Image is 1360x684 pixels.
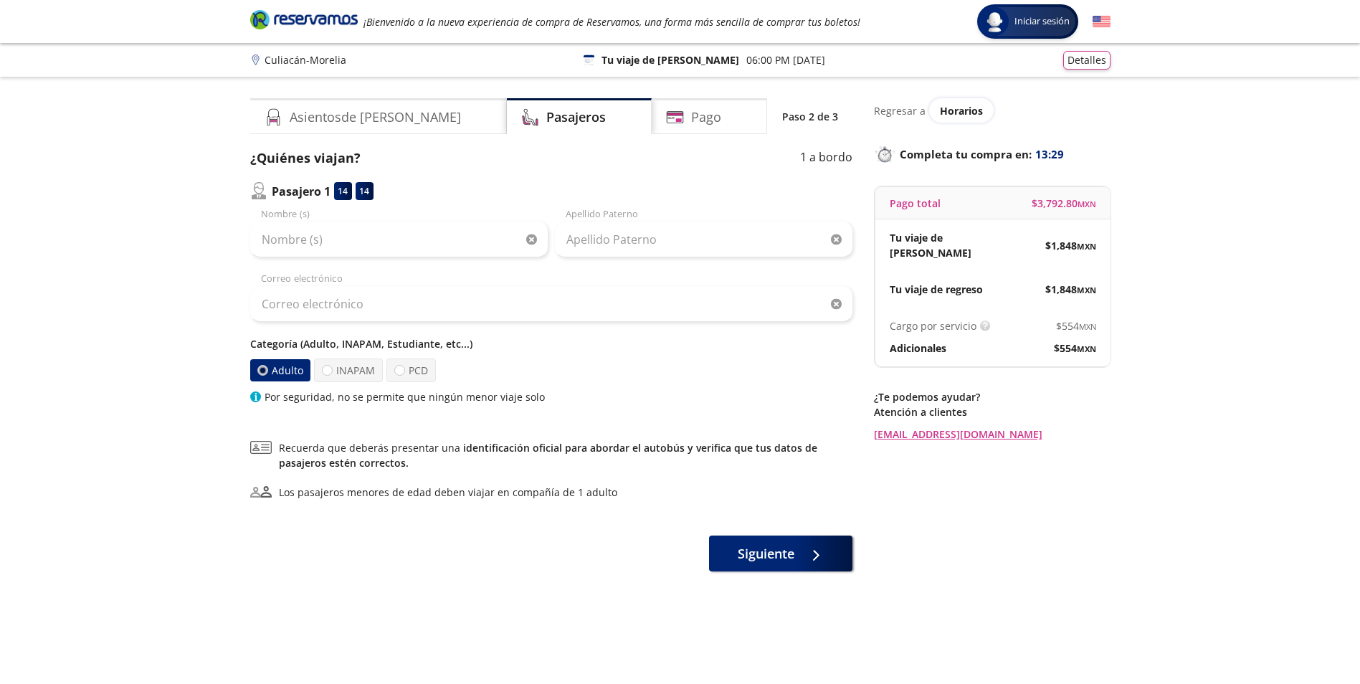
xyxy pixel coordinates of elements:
[890,230,993,260] p: Tu viaje de [PERSON_NAME]
[890,196,941,211] p: Pago total
[250,9,358,30] i: Brand Logo
[265,52,346,67] p: Culiacán - Morelia
[386,358,436,382] label: PCD
[1054,341,1096,356] span: $ 554
[746,52,825,67] p: 06:00 PM [DATE]
[1056,318,1096,333] span: $ 554
[250,148,361,168] p: ¿Quiénes viajan?
[555,222,852,257] input: Apellido Paterno
[1032,196,1096,211] span: $ 3,792.80
[738,544,794,564] span: Siguiente
[940,104,983,118] span: Horarios
[601,52,739,67] p: Tu viaje de [PERSON_NAME]
[279,440,852,470] span: Recuerda que deberás presentar una
[691,108,721,127] h4: Pago
[290,108,461,127] h4: Asientos de [PERSON_NAME]
[1063,51,1111,70] button: Detalles
[890,318,976,333] p: Cargo por servicio
[709,536,852,571] button: Siguiente
[546,108,606,127] h4: Pasajeros
[874,427,1111,442] a: [EMAIL_ADDRESS][DOMAIN_NAME]
[250,359,310,381] label: Adulto
[279,485,617,500] div: Los pasajeros menores de edad deben viajar en compañía de 1 adulto
[1078,199,1096,209] small: MXN
[874,103,926,118] p: Regresar a
[1009,14,1075,29] span: Iniciar sesión
[1035,146,1064,163] span: 13:29
[356,182,374,200] div: 14
[265,389,545,404] p: Por seguridad, no se permite que ningún menor viaje solo
[890,282,983,297] p: Tu viaje de regreso
[782,109,838,124] p: Paso 2 de 3
[279,441,817,470] a: identificación oficial para abordar el autobús y verifica que tus datos de pasajeros estén correc...
[1045,282,1096,297] span: $ 1,848
[874,404,1111,419] p: Atención a clientes
[1079,321,1096,332] small: MXN
[874,389,1111,404] p: ¿Te podemos ayudar?
[890,341,946,356] p: Adicionales
[800,148,852,168] p: 1 a bordo
[250,222,548,257] input: Nombre (s)
[314,358,383,382] label: INAPAM
[363,15,860,29] em: ¡Bienvenido a la nueva experiencia de compra de Reservamos, una forma más sencilla de comprar tus...
[334,182,352,200] div: 14
[250,286,852,322] input: Correo electrónico
[1077,285,1096,295] small: MXN
[272,183,331,200] p: Pasajero 1
[1093,13,1111,31] button: English
[1045,238,1096,253] span: $ 1,848
[250,9,358,34] a: Brand Logo
[874,144,1111,164] p: Completa tu compra en :
[250,336,852,351] p: Categoría (Adulto, INAPAM, Estudiante, etc...)
[1077,343,1096,354] small: MXN
[1077,241,1096,252] small: MXN
[874,98,1111,123] div: Regresar a ver horarios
